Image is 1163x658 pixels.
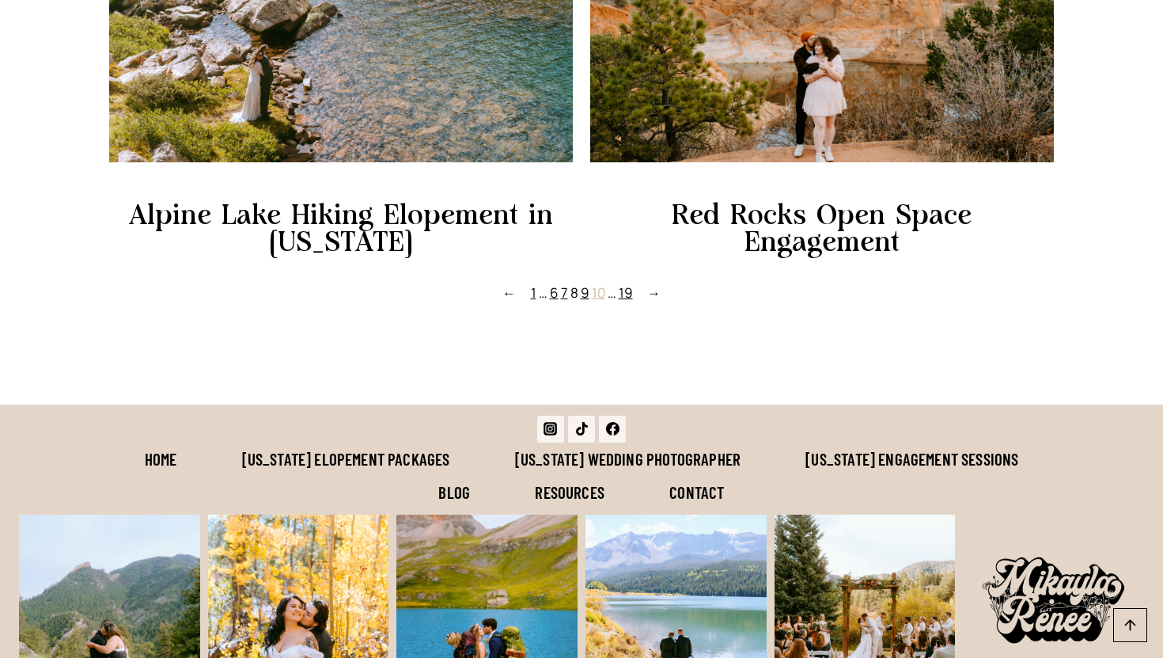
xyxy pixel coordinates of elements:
span: ← [502,282,516,303]
a: 1 [531,283,536,302]
a: 7 [561,283,568,302]
a: Facebook [599,416,626,443]
a: 19 [619,283,633,302]
a: 9 [581,283,589,302]
a: [US_STATE] Engagement Sessions [773,443,1051,476]
a: [US_STATE] Wedding Photographer [483,443,774,476]
a: 6 [550,283,559,302]
span: … [608,283,616,302]
a: Scroll to top [1113,608,1147,642]
a: Contact [637,476,757,509]
span: → [647,282,661,303]
a: Previous Page [502,282,524,303]
a: Alpine Lake Hiking Elopement in [US_STATE] [109,203,573,257]
a: Next Page [639,282,661,303]
a: Red Rocks Open Space Engagement [590,203,1054,257]
a: 10 [592,283,605,302]
span: … [539,283,547,302]
a: Blog [406,476,502,509]
span: 8 [570,283,578,302]
nav: Pagination [109,282,1054,303]
nav: Footer Navigation [90,443,1073,509]
a: [US_STATE] Elopement Packages [209,443,482,476]
a: Instagram [537,416,564,443]
a: Home [112,443,209,476]
a: TikTok [568,416,595,443]
a: Resources [502,476,637,509]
